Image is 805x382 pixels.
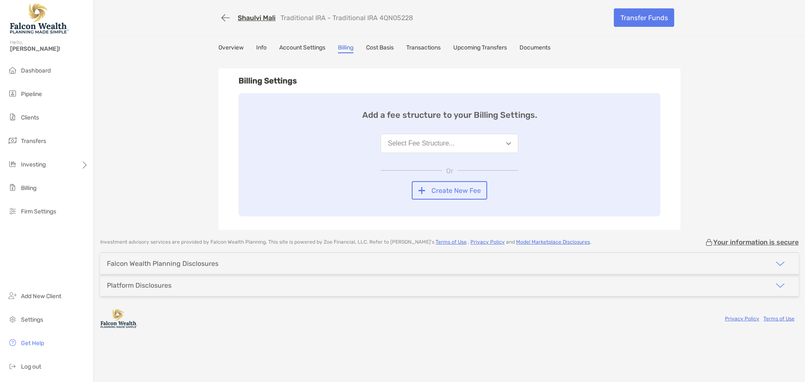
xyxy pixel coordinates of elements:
[8,206,18,216] img: firm-settings icon
[338,44,353,53] a: Billing
[763,316,795,322] a: Terms of Use
[516,239,590,245] a: Model Marketplace Disclosures
[256,44,267,53] a: Info
[10,45,88,52] span: [PERSON_NAME]!
[8,112,18,122] img: clients icon
[8,135,18,146] img: transfers icon
[100,239,591,245] p: Investment advisory services are provided by Falcon Wealth Planning . This site is powered by Zoe...
[21,185,36,192] span: Billing
[713,238,799,246] p: Your information is secure
[725,316,759,322] a: Privacy Policy
[21,67,51,74] span: Dashboard
[8,291,18,301] img: add_new_client icon
[8,88,18,99] img: pipeline icon
[21,114,39,121] span: Clients
[21,293,61,300] span: Add New Client
[8,182,18,192] img: billing icon
[775,259,785,269] img: icon arrow
[366,44,394,53] a: Cost Basis
[107,281,171,289] div: Platform Disclosures
[218,44,244,53] a: Overview
[519,44,551,53] a: Documents
[8,361,18,371] img: logout icon
[418,187,425,194] img: button icon
[21,340,44,347] span: Get Help
[21,208,56,215] span: Firm Settings
[10,3,69,34] img: Falcon Wealth Planning Logo
[238,14,275,22] a: Shaulvi Mali
[470,239,505,245] a: Privacy Policy
[21,138,46,145] span: Transfers
[388,140,454,147] div: Select Fee Structure...
[412,181,487,200] button: Create New Fee
[8,338,18,348] img: get-help icon
[279,44,325,53] a: Account Settings
[8,65,18,75] img: dashboard icon
[21,316,43,323] span: Settings
[381,134,518,153] button: Select Fee Structure...
[107,260,218,268] div: Falcon Wealth Planning Disclosures
[406,44,441,53] a: Transactions
[614,8,674,27] a: Transfer Funds
[21,363,41,370] span: Log out
[280,14,413,22] p: Traditional IRA - Traditional IRA 4QN05228
[8,314,18,324] img: settings icon
[453,44,507,53] a: Upcoming Transfers
[239,76,660,86] h3: Billing Settings
[21,91,42,98] span: Pipeline
[362,110,537,120] h4: Add a fee structure to your Billing Settings.
[8,159,18,169] img: investing icon
[21,161,46,168] span: Investing
[100,309,138,328] img: company logo
[442,167,457,175] span: Or
[436,239,467,245] a: Terms of Use
[506,142,511,145] img: Open dropdown arrow
[775,281,785,291] img: icon arrow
